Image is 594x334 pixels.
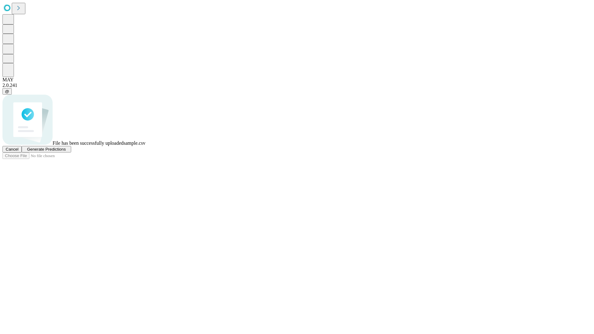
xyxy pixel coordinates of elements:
button: Generate Predictions [22,146,71,152]
span: Cancel [6,147,19,152]
div: MAY [2,77,592,83]
button: @ [2,88,12,95]
span: File has been successfully uploaded [53,140,123,146]
span: sample.csv [123,140,145,146]
span: Generate Predictions [27,147,66,152]
div: 2.0.241 [2,83,592,88]
span: @ [5,89,9,94]
button: Cancel [2,146,22,152]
